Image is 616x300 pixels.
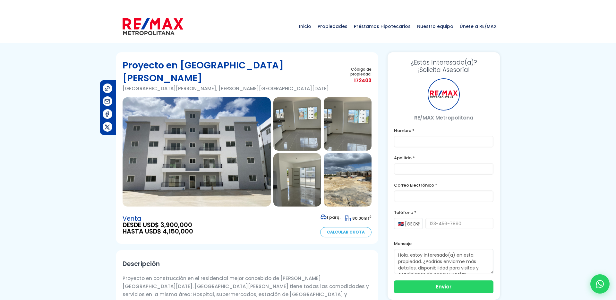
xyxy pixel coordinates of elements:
span: 80.00 [352,216,364,221]
label: Apellido * [394,154,493,162]
label: Nombre * [394,127,493,135]
a: Inicio [296,10,314,42]
img: Compartir [104,98,111,105]
h3: ¡Solicita Asesoría! [394,59,493,74]
img: Proyecto en Ciudad Juan Bosch [123,97,271,207]
label: Teléfono * [394,208,493,216]
img: Proyecto en Ciudad Juan Bosch [273,153,321,207]
div: RE/MAX Metropolitana [428,78,460,110]
span: DESDE USD$ 3,900,000 [123,222,193,228]
img: Proyecto en Ciudad Juan Bosch [324,153,372,207]
a: Nuestro equipo [414,10,457,42]
img: remax-metropolitana-logo [123,17,183,36]
span: Código de propiedad: [334,67,372,76]
span: Préstamos Hipotecarios [351,17,414,36]
span: Venta [123,216,193,222]
span: HASTA USD$ 4,150,000 [123,228,193,235]
a: Préstamos Hipotecarios [351,10,414,42]
span: 1 parq. [321,215,340,220]
span: Únete a RE/MAX [457,17,500,36]
h2: Descripción [123,257,372,271]
sup: 2 [369,215,372,219]
a: RE/MAX Metropolitana [123,10,183,42]
img: Proyecto en Ciudad Juan Bosch [273,97,321,151]
span: Inicio [296,17,314,36]
a: Propiedades [314,10,351,42]
input: 123-456-7890 [425,218,493,229]
img: Compartir [104,111,111,118]
a: Calcular Cuota [320,227,372,237]
span: Nuestro equipo [414,17,457,36]
a: Únete a RE/MAX [457,10,500,42]
h1: Proyecto en [GEOGRAPHIC_DATA][PERSON_NAME] [123,59,334,84]
img: Proyecto en Ciudad Juan Bosch [324,97,372,151]
p: RE/MAX Metropolitana [394,114,493,122]
span: 172403 [334,76,372,84]
p: [GEOGRAPHIC_DATA][PERSON_NAME], [PERSON_NAME][GEOGRAPHIC_DATA][DATE] [123,84,334,93]
img: Compartir [104,124,111,130]
label: Mensaje [394,240,493,248]
label: Correo Electrónico * [394,181,493,189]
img: Compartir [104,85,111,92]
span: mt [345,216,372,221]
span: Propiedades [314,17,351,36]
button: Enviar [394,280,493,293]
textarea: Hola, estoy interesado(a) en esta propiedad. ¿Podrías enviarme más detalles, disponibilidad para ... [394,249,493,274]
span: ¿Estás Interesado(a)? [394,59,493,66]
